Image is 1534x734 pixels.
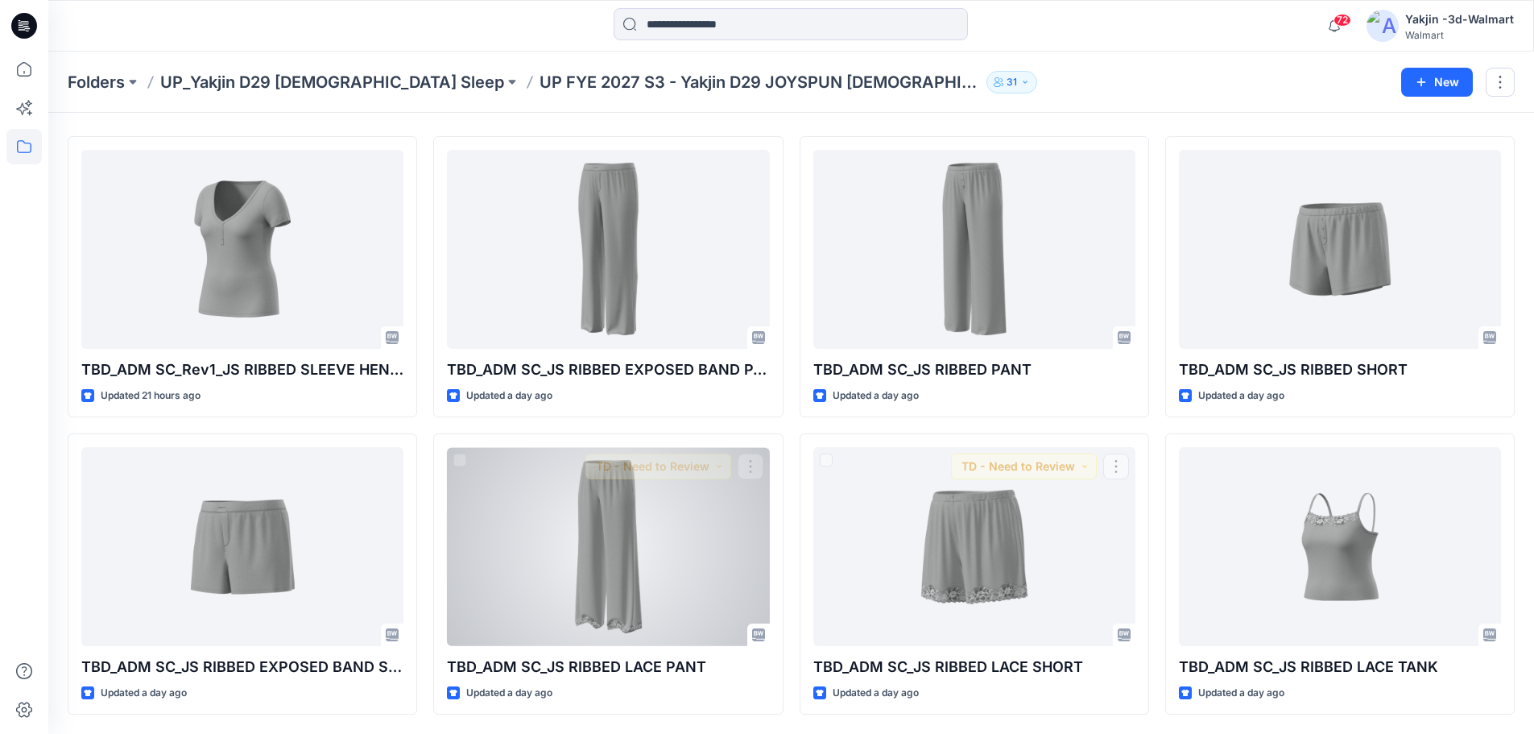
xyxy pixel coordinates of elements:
[813,150,1135,349] a: TBD_ADM SC_JS RIBBED PANT
[833,685,919,702] p: Updated a day ago
[68,71,125,93] a: Folders
[1401,68,1473,97] button: New
[447,447,769,646] a: TBD_ADM SC_JS RIBBED LACE PANT
[447,359,769,381] p: TBD_ADM SC_JS RIBBED EXPOSED BAND PANT
[540,71,980,93] p: UP FYE 2027 S3 - Yakjin D29 JOYSPUN [DEMOGRAPHIC_DATA] Sleepwear
[1405,29,1514,41] div: Walmart
[1179,359,1501,381] p: TBD_ADM SC_JS RIBBED SHORT
[466,388,552,404] p: Updated a day ago
[1198,685,1284,702] p: Updated a day ago
[101,685,187,702] p: Updated a day ago
[1405,10,1514,29] div: Yakjin -3d-Walmart
[81,656,403,678] p: TBD_ADM SC_JS RIBBED EXPOSED BAND SHORT
[833,388,919,404] p: Updated a day ago
[986,71,1037,93] button: 31
[813,447,1135,646] a: TBD_ADM SC_JS RIBBED LACE SHORT
[1333,14,1351,27] span: 72
[447,150,769,349] a: TBD_ADM SC_JS RIBBED EXPOSED BAND PANT
[160,71,504,93] a: UP_Yakjin D29 [DEMOGRAPHIC_DATA] Sleep
[466,685,552,702] p: Updated a day ago
[101,388,201,404] p: Updated 21 hours ago
[813,359,1135,381] p: TBD_ADM SC_JS RIBBED PANT
[1179,656,1501,678] p: TBD_ADM SC_JS RIBBED LACE TANK
[447,656,769,678] p: TBD_ADM SC_JS RIBBED LACE PANT
[1179,447,1501,646] a: TBD_ADM SC_JS RIBBED LACE TANK
[1179,150,1501,349] a: TBD_ADM SC_JS RIBBED SHORT
[81,447,403,646] a: TBD_ADM SC_JS RIBBED EXPOSED BAND SHORT
[813,656,1135,678] p: TBD_ADM SC_JS RIBBED LACE SHORT
[1367,10,1399,42] img: avatar
[1007,73,1017,91] p: 31
[81,150,403,349] a: TBD_ADM SC_Rev1_JS RIBBED SLEEVE HENLEY TOP
[81,359,403,381] p: TBD_ADM SC_Rev1_JS RIBBED SLEEVE HENLEY TOP
[1198,388,1284,404] p: Updated a day ago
